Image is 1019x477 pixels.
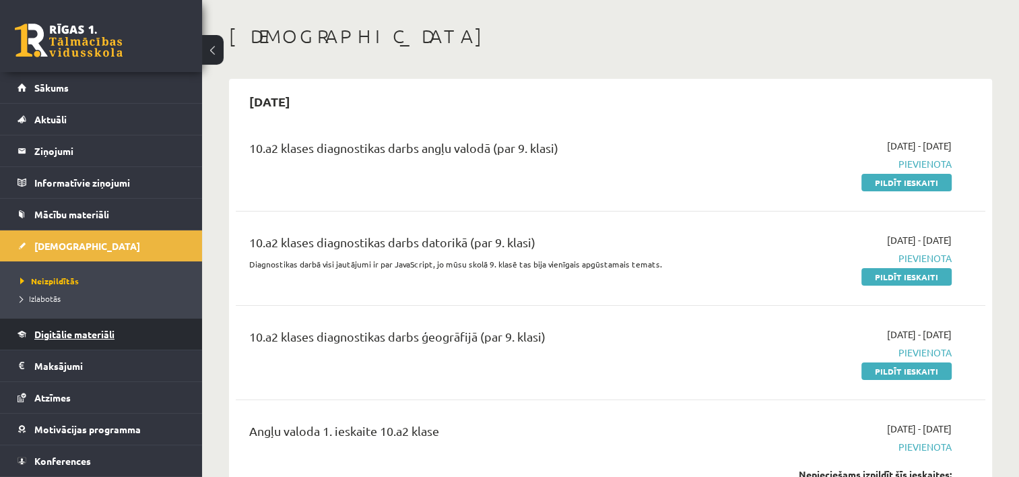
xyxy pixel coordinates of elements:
span: [DATE] - [DATE] [887,422,952,436]
span: [DATE] - [DATE] [887,139,952,153]
a: Pildīt ieskaiti [861,268,952,286]
a: Maksājumi [18,350,185,381]
span: Pievienota [731,251,952,265]
span: Pievienota [731,440,952,454]
span: Motivācijas programma [34,423,141,435]
span: Sākums [34,82,69,94]
a: [DEMOGRAPHIC_DATA] [18,230,185,261]
a: Digitālie materiāli [18,319,185,350]
a: Konferences [18,445,185,476]
span: [DEMOGRAPHIC_DATA] [34,240,140,252]
span: [DATE] - [DATE] [887,233,952,247]
span: Atzīmes [34,391,71,404]
span: Mācību materiāli [34,208,109,220]
a: Pildīt ieskaiti [861,174,952,191]
legend: Informatīvie ziņojumi [34,167,185,198]
div: Angļu valoda 1. ieskaite 10.a2 klase [249,422,711,447]
span: Digitālie materiāli [34,328,114,340]
div: 10.a2 klases diagnostikas darbs angļu valodā (par 9. klasi) [249,139,711,164]
a: Neizpildītās [20,275,189,287]
a: Atzīmes [18,382,185,413]
span: Pievienota [731,157,952,171]
h2: [DATE] [236,86,304,117]
a: Informatīvie ziņojumi [18,167,185,198]
a: Aktuāli [18,104,185,135]
a: Motivācijas programma [18,414,185,445]
a: Pildīt ieskaiti [861,362,952,380]
a: Rīgas 1. Tālmācības vidusskola [15,24,123,57]
a: Sākums [18,72,185,103]
legend: Ziņojumi [34,135,185,166]
span: Konferences [34,455,91,467]
a: Izlabotās [20,292,189,305]
legend: Maksājumi [34,350,185,381]
a: Ziņojumi [18,135,185,166]
span: Neizpildītās [20,276,79,286]
p: Diagnostikas darbā visi jautājumi ir par JavaScript, jo mūsu skolā 9. klasē tas bija vienīgais ap... [249,258,711,270]
span: Aktuāli [34,113,67,125]
a: Mācību materiāli [18,199,185,230]
span: Pievienota [731,346,952,360]
span: [DATE] - [DATE] [887,327,952,342]
h1: [DEMOGRAPHIC_DATA] [229,25,992,48]
span: Izlabotās [20,293,61,304]
div: 10.a2 klases diagnostikas darbs ģeogrāfijā (par 9. klasi) [249,327,711,352]
div: 10.a2 klases diagnostikas darbs datorikā (par 9. klasi) [249,233,711,258]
